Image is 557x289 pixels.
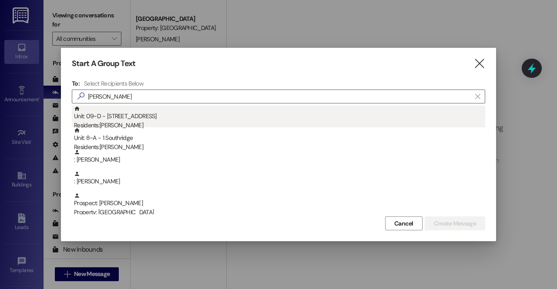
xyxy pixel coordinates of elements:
button: Clear text [471,90,485,103]
div: : [PERSON_NAME] [74,171,485,186]
button: Create Message [425,216,485,230]
div: Residents: [PERSON_NAME] [74,143,485,152]
div: Prospect: [PERSON_NAME]Property: [GEOGRAPHIC_DATA] [72,193,485,214]
span: Cancel [394,219,413,228]
i:  [475,93,480,100]
div: Property: [GEOGRAPHIC_DATA] [74,208,485,217]
button: Cancel [385,216,423,230]
i:  [74,92,88,101]
div: : [PERSON_NAME] [72,171,485,193]
i:  [473,59,485,68]
h3: Start A Group Text [72,59,135,69]
div: Unit: 8~A - 1 SouthridgeResidents:[PERSON_NAME] [72,127,485,149]
h3: To: [72,80,80,87]
div: Unit: 09~D - [STREET_ADDRESS] [74,106,485,130]
div: Residents: [PERSON_NAME] [74,121,485,130]
div: Prospect: [PERSON_NAME] [74,193,485,217]
div: Unit: 8~A - 1 Southridge [74,127,485,152]
div: : [PERSON_NAME] [72,149,485,171]
span: Create Message [434,219,476,228]
div: : [PERSON_NAME] [74,149,485,164]
h4: Select Recipients Below [84,80,144,87]
div: Unit: 09~D - [STREET_ADDRESS]Residents:[PERSON_NAME] [72,106,485,127]
input: Search for any contact or apartment [88,90,471,103]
